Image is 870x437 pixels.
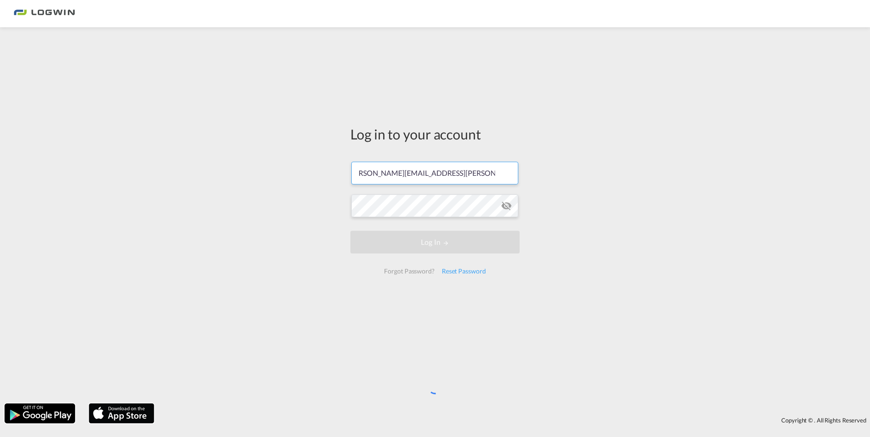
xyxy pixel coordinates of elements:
[501,200,512,211] md-icon: icon-eye-off
[350,231,520,253] button: LOGIN
[88,402,155,424] img: apple.png
[351,162,518,184] input: Enter email/phone number
[159,412,870,428] div: Copyright © . All Rights Reserved
[4,402,76,424] img: google.png
[350,124,520,144] div: Log in to your account
[14,4,75,24] img: bc73a0e0d8c111efacd525e4c8ad7d32.png
[380,263,438,279] div: Forgot Password?
[438,263,490,279] div: Reset Password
